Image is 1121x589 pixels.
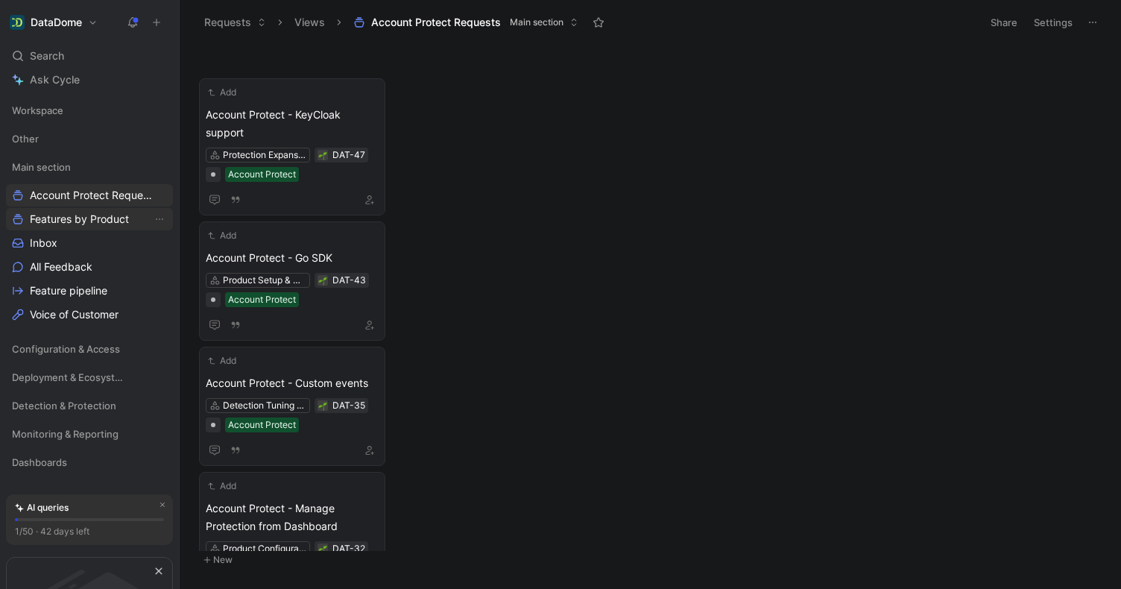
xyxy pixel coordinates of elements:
div: New [192,45,400,576]
div: Monitoring & Reporting [6,423,173,445]
button: Add [206,228,239,243]
a: All Feedback [6,256,173,278]
h1: DataDome [31,16,82,29]
img: 🌱 [318,277,327,286]
span: Other [12,131,39,146]
button: Account Protect RequestsMain section [347,11,585,34]
span: Ask Cycle [30,71,80,89]
div: Account Protect [228,418,296,432]
button: Add [206,85,239,100]
div: Configuration & Access [6,338,173,360]
button: 🌱 [318,544,328,554]
span: Voice of Customer [30,307,119,322]
div: DAT-43 [332,273,366,288]
div: Detection & Protection [6,394,173,417]
div: Detection Tuning & Enrichment [223,398,306,413]
span: Dashboards [12,455,67,470]
a: AddAccount Protect - Go SDKProduct Setup & DeploymentAccount Protect [199,221,385,341]
div: AI queries [15,500,69,515]
span: Detection & Protection [12,398,116,413]
div: Other [6,127,173,154]
div: Product Setup & Deployment [223,273,306,288]
span: All Feedback [30,259,92,274]
div: DAT-35 [332,398,365,413]
button: View actions [152,212,167,227]
div: 1/50 · 42 days left [15,524,89,539]
div: Configuration & Access [6,338,173,365]
div: Search [6,45,173,67]
span: Monitoring & Reporting [12,426,119,441]
div: Workspace [6,99,173,122]
span: Inbox [30,236,57,251]
div: Monitoring & Reporting [6,423,173,450]
button: Add [206,479,239,494]
span: Account Protect Requests [30,188,153,203]
button: New [198,551,394,569]
span: Account Protect - Manage Protection from Dashboard [206,500,379,535]
button: Settings [1027,12,1079,33]
a: Feature pipeline [6,280,173,302]
div: Account Protect [228,167,296,182]
span: Configuration & Access [12,341,120,356]
div: DAT-32 [332,541,365,556]
img: 🌱 [318,545,327,554]
img: 🌱 [318,402,327,411]
button: Requests [198,11,273,34]
div: Main section [6,156,173,178]
a: Features by ProductView actions [6,208,173,230]
div: Dashboards [6,451,173,473]
span: Account Protect Requests [371,15,501,30]
button: 🌱 [318,400,328,411]
button: Add [206,353,239,368]
button: DataDomeDataDome [6,12,101,33]
div: Detection & Protection [6,394,173,421]
span: Account Protect - KeyCloak support [206,106,379,142]
div: Product Configuration [223,541,306,556]
div: Account Protect [228,292,296,307]
span: Feature pipeline [30,283,107,298]
button: 🌱 [318,275,328,286]
button: Share [984,12,1024,33]
div: Dashboards [6,451,173,478]
span: Account Protect - Go SDK [206,249,379,267]
span: Account Protect - Custom events [206,374,379,392]
span: Main section [510,15,563,30]
button: Views [288,11,332,34]
img: 🌱 [318,151,327,160]
div: Protection Expansion [223,148,306,163]
a: Voice of Customer [6,303,173,326]
span: Main section [12,160,71,174]
a: AddAccount Protect - Custom eventsDetection Tuning & EnrichmentAccount Protect [199,347,385,466]
span: Deployment & Ecosystem [12,370,128,385]
span: Workspace [12,103,63,118]
div: Deployment & Ecosystem [6,366,173,388]
img: DataDome [10,15,25,30]
button: 🌱 [318,150,328,160]
span: Features by Product [30,212,129,227]
a: Ask Cycle [6,69,173,91]
a: Inbox [6,232,173,254]
a: Account Protect Requests [6,184,173,207]
div: Other [6,127,173,150]
div: DAT-47 [332,148,365,163]
span: Search [30,47,64,65]
div: Deployment & Ecosystem [6,366,173,393]
a: AddAccount Protect - KeyCloak supportProtection ExpansionAccount Protect [199,78,385,215]
div: Main sectionAccount Protect RequestsFeatures by ProductView actionsInboxAll FeedbackFeature pipel... [6,156,173,326]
